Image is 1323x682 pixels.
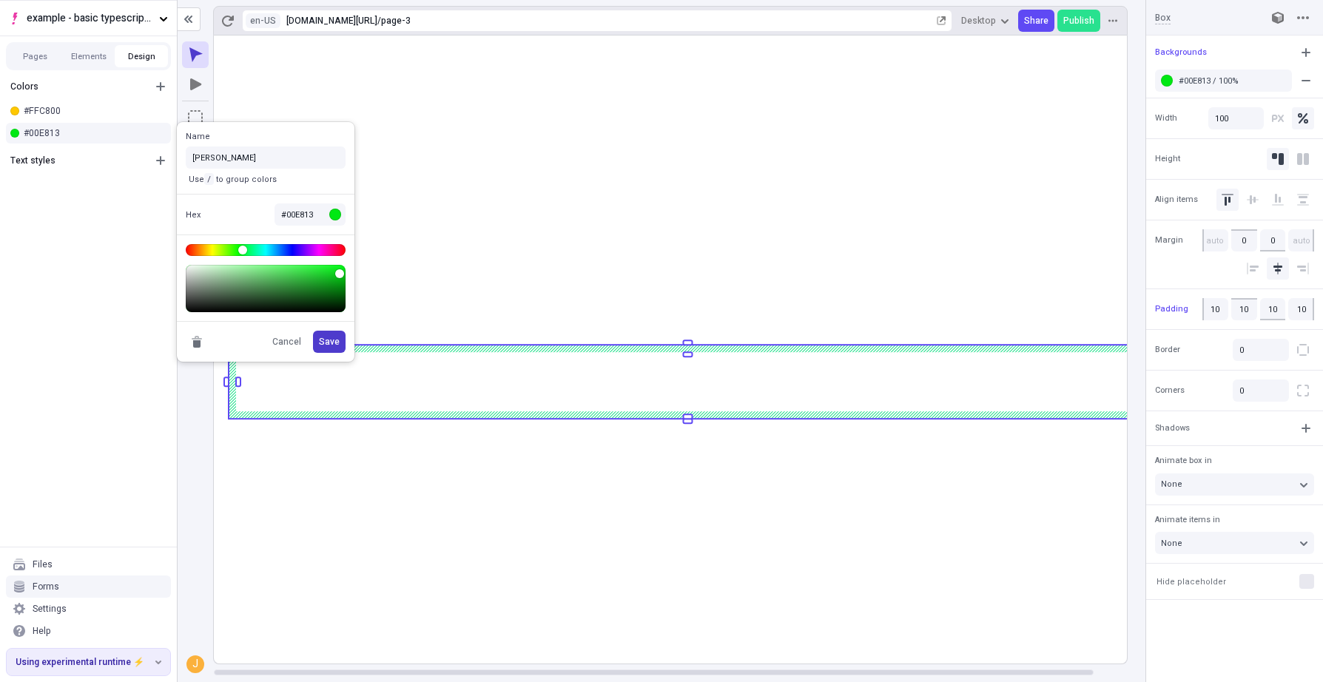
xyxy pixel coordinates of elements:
[1179,75,1286,87] div: #00E813 / 100%
[1288,229,1314,251] input: auto
[1155,70,1292,92] button: #00E813 / 100%
[1155,513,1220,526] span: Animate items in
[204,173,214,185] code: /
[1154,573,1229,590] button: Hide placeholder
[313,331,346,353] button: Save
[10,81,146,92] div: Colors
[272,336,301,348] span: Cancel
[16,656,152,668] span: Using experimental runtime ⚡️
[186,173,280,185] p: Use to group colors
[1146,70,1323,92] div: #00E813 / 100%
[10,155,146,166] div: Text styles
[1161,537,1182,550] span: None
[1155,532,1314,554] button: None
[250,14,276,27] span: en-US
[1155,344,1180,357] span: Border
[1242,257,1264,280] button: Align left
[1267,189,1289,211] button: Bottom
[246,13,280,28] button: Open locale picker
[1024,15,1048,27] span: Share
[381,15,934,27] div: page-3
[955,10,1015,32] button: Desktop
[1063,15,1094,27] span: Publish
[1018,10,1054,32] button: Share
[1242,189,1264,211] button: Middle
[1292,107,1314,129] button: Percentage
[961,15,996,27] span: Desktop
[33,558,53,570] div: Files
[7,649,170,675] button: Using experimental runtime ⚡️
[1292,257,1314,280] button: Align right
[1161,478,1182,490] span: None
[33,603,67,615] div: Settings
[186,209,233,220] div: Hex
[1155,234,1183,247] span: Margin
[27,10,153,27] span: example - basic typescript pages
[1202,229,1228,251] input: auto
[33,625,51,637] div: Help
[1267,107,1289,129] button: Pixels
[1155,385,1185,397] span: Corners
[1155,46,1207,58] span: Backgrounds
[1155,112,1177,124] span: Width
[1292,189,1314,211] button: Space between
[24,127,165,139] div: #00E813
[1155,11,1252,24] input: Box
[1216,189,1239,211] button: Top
[1157,576,1226,587] span: Hide placeholder
[1057,10,1100,32] button: Publish
[186,131,233,142] div: Name
[186,146,346,169] input: Name (optional)
[1155,193,1198,206] span: Align items
[286,15,377,27] div: [URL][DOMAIN_NAME]
[182,104,209,131] button: Box
[62,45,115,67] button: Elements
[377,15,381,27] div: /
[319,336,340,348] span: Save
[1155,454,1212,467] span: Animate box in
[266,331,307,353] button: Cancel
[1155,473,1314,496] button: None
[24,105,165,117] div: #FFC800
[1292,148,1314,170] button: Stretch
[1267,148,1289,170] button: Auto
[1267,257,1289,280] button: Align center
[115,45,169,67] button: Design
[1231,229,1257,251] input: auto
[1260,229,1286,251] input: auto
[33,581,59,592] div: Forms
[1155,152,1180,165] span: Height
[9,45,62,67] button: Pages
[1155,303,1188,315] span: Padding
[188,657,203,672] div: J
[1155,422,1190,434] span: Shadows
